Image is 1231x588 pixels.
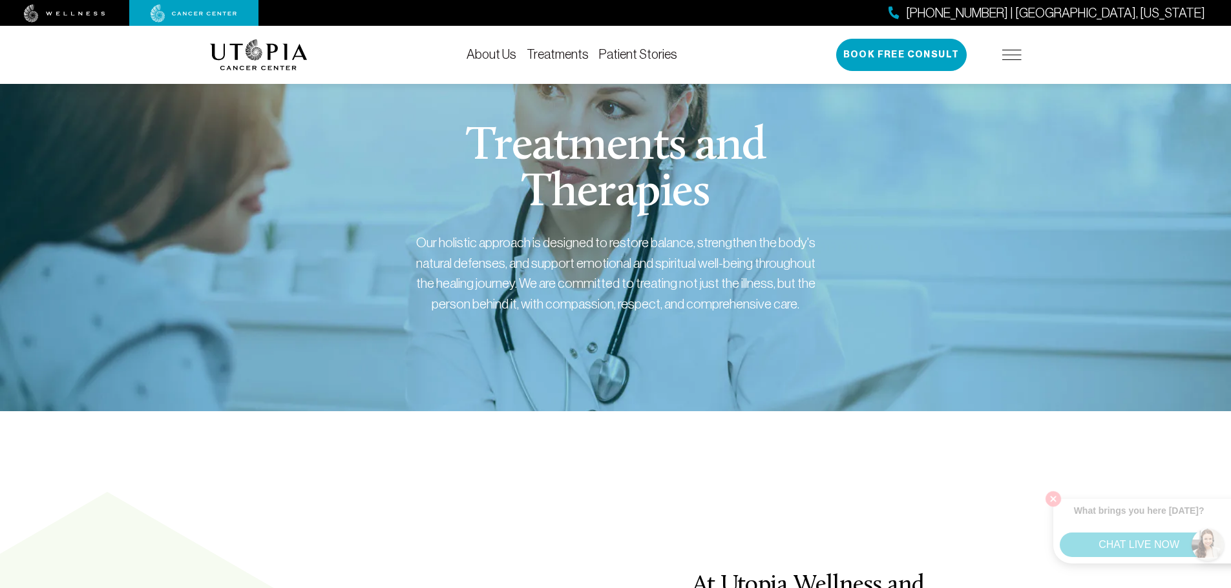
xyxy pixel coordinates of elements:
img: icon-hamburger [1002,50,1022,60]
span: [PHONE_NUMBER] | [GEOGRAPHIC_DATA], [US_STATE] [906,4,1205,23]
a: [PHONE_NUMBER] | [GEOGRAPHIC_DATA], [US_STATE] [889,4,1205,23]
a: Patient Stories [599,47,677,61]
a: Treatments [527,47,589,61]
img: logo [210,39,308,70]
img: cancer center [151,5,237,23]
button: Book Free Consult [836,39,967,71]
h1: Treatments and Therapies [368,124,863,217]
img: wellness [24,5,105,23]
div: Our holistic approach is designed to restore balance, strengthen the body's natural defenses, and... [416,232,816,314]
a: About Us [467,47,516,61]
